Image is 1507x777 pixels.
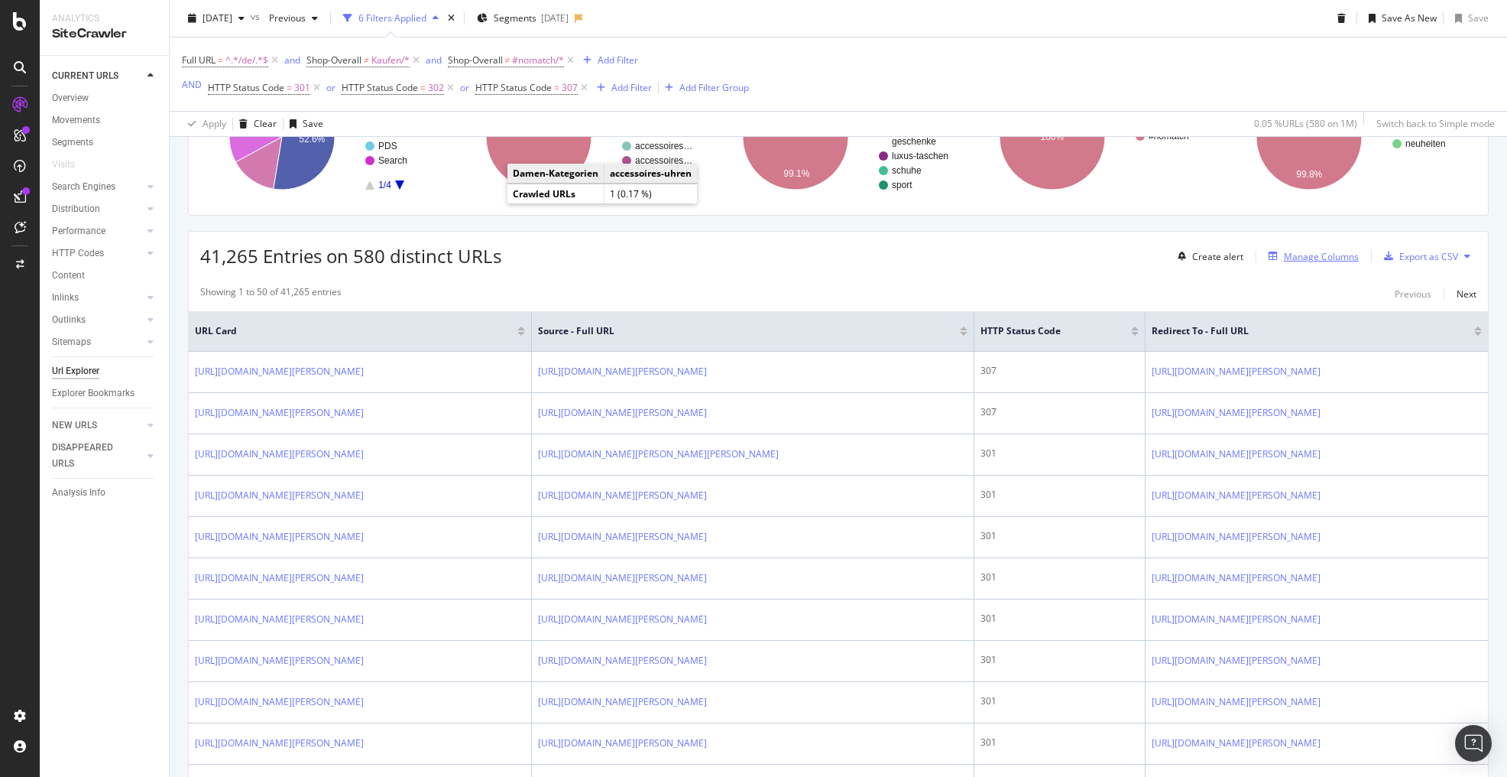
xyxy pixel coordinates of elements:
div: Analysis Info [52,485,105,501]
div: CURRENT URLS [52,68,118,84]
div: AND [182,78,202,91]
svg: A chart. [1227,70,1476,203]
div: Open Intercom Messenger [1455,725,1492,762]
div: Url Explorer [52,363,99,379]
a: [URL][DOMAIN_NAME][PERSON_NAME] [1152,612,1321,627]
text: 99.8% [1296,169,1322,180]
td: Crawled URLs [507,184,604,204]
div: or [326,81,335,94]
a: [URL][DOMAIN_NAME][PERSON_NAME] [1152,694,1321,710]
span: HTTP Status Code [208,81,284,94]
button: 6 Filters Applied [337,6,445,31]
div: Apply [203,117,226,130]
svg: A chart. [714,70,963,203]
span: Source - Full URL [538,324,937,338]
span: 302 [428,77,444,99]
span: Full URL [182,54,216,67]
div: [DATE] [541,11,569,24]
a: [URL][DOMAIN_NAME][PERSON_NAME] [538,488,707,503]
div: 301 [980,447,1139,460]
div: 301 [980,571,1139,584]
div: 301 [980,653,1139,667]
a: [URL][DOMAIN_NAME][PERSON_NAME] [1152,405,1321,421]
button: or [460,80,469,95]
div: Movements [52,112,100,128]
a: [URL][DOMAIN_NAME][PERSON_NAME] [538,405,707,421]
text: neuheiten [1405,138,1446,149]
a: [URL][DOMAIN_NAME][PERSON_NAME] [538,612,707,627]
div: Create alert [1192,250,1243,263]
a: [URL][DOMAIN_NAME][PERSON_NAME] [538,694,707,710]
div: Clear [254,117,277,130]
div: Next [1457,288,1476,301]
div: 6 Filters Applied [358,11,426,24]
button: Segments[DATE] [471,6,575,31]
span: 301 [294,77,310,99]
a: Inlinks [52,290,143,306]
a: [URL][DOMAIN_NAME][PERSON_NAME] [1152,447,1321,462]
text: 99.1% [783,168,809,179]
span: = [287,81,292,94]
span: Shop-Overall [306,54,361,67]
a: [URL][DOMAIN_NAME][PERSON_NAME] [1152,529,1321,545]
div: Export as CSV [1399,250,1458,263]
div: 301 [980,612,1139,626]
button: Save [284,112,323,136]
a: Analysis Info [52,485,158,501]
a: [URL][DOMAIN_NAME][PERSON_NAME] [195,612,364,627]
div: Analytics [52,12,157,25]
svg: A chart. [200,70,449,203]
div: Content [52,268,85,284]
a: [URL][DOMAIN_NAME][PERSON_NAME] [195,571,364,586]
text: #nomatch [1149,131,1189,141]
text: PDS [378,141,397,151]
div: SiteCrawler [52,25,157,43]
svg: A chart. [971,70,1220,203]
span: Redirect To - Full URL [1152,324,1451,338]
span: ≠ [364,54,369,67]
div: Add Filter Group [679,81,749,94]
button: Manage Columns [1262,247,1359,265]
a: Sitemaps [52,334,143,350]
a: [URL][DOMAIN_NAME][PERSON_NAME] [1152,736,1321,751]
text: bekleidung-… [635,126,692,137]
div: Search Engines [52,179,115,195]
a: [URL][DOMAIN_NAME][PERSON_NAME] [538,529,707,545]
text: geschenke [892,136,936,147]
span: vs [251,10,263,23]
span: Previous [263,11,306,24]
span: ≠ [505,54,510,67]
a: [URL][DOMAIN_NAME][PERSON_NAME] [195,447,364,462]
text: schuhe [892,165,922,176]
a: HTTP Codes [52,245,143,262]
span: 41,265 Entries on 580 distinct URLs [200,243,501,268]
span: HTTP Status Code [475,81,552,94]
div: Save As New [1382,11,1437,24]
div: Performance [52,223,105,239]
div: Segments [52,135,93,151]
span: #nomatch/* [512,50,564,71]
button: Save As New [1363,6,1437,31]
div: 301 [980,529,1139,543]
a: Distribution [52,201,143,217]
button: Save [1449,6,1489,31]
a: Performance [52,223,143,239]
div: DISAPPEARED URLS [52,440,129,472]
a: [URL][DOMAIN_NAME][PERSON_NAME] [195,653,364,668]
a: [URL][DOMAIN_NAME][PERSON_NAME] [195,364,364,379]
span: URL Card [195,324,514,338]
div: 307 [980,405,1139,419]
button: and [426,53,442,67]
button: Previous [263,6,324,31]
a: Outlinks [52,312,143,328]
div: 301 [980,488,1139,502]
button: Add Filter [591,79,652,97]
div: Explorer Bookmarks [52,385,134,402]
button: Clear [233,112,277,136]
td: 1 (0.17 %) [604,184,698,204]
span: = [420,81,426,94]
div: 0.05 % URLs ( 580 on 1M ) [1254,117,1357,130]
a: Movements [52,112,158,128]
span: HTTP Status Code [342,81,418,94]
